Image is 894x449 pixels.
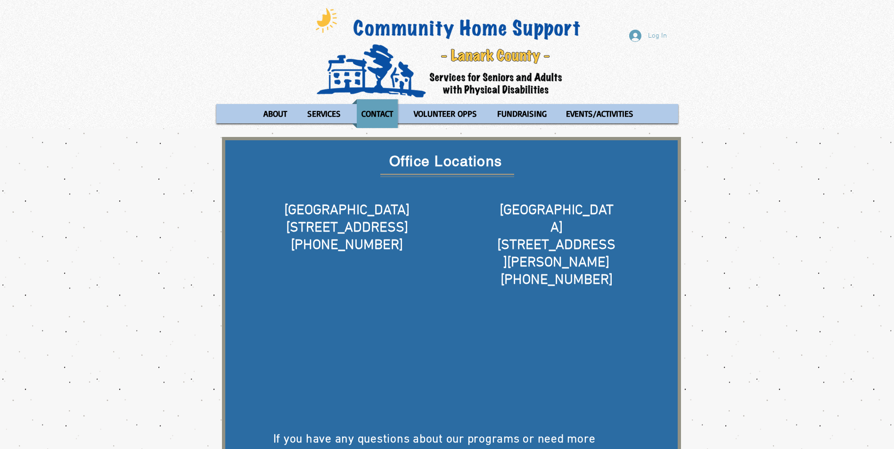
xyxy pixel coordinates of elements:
a: SERVICES [298,99,350,128]
a: FUNDRAISING [488,99,555,128]
span: [GEOGRAPHIC_DATA] [284,202,410,219]
p: VOLUNTEER OPPS [410,99,481,128]
span: [STREET_ADDRESS] [286,219,408,237]
a: CONTACT [352,99,402,128]
button: Log In [623,27,673,45]
p: EVENTS/ACTIVITIES [562,99,638,128]
span: [PHONE_NUMBER] [291,237,403,254]
p: ABOUT [259,99,291,128]
span: Office Locations [389,153,502,169]
nav: Site [216,99,678,128]
span: [GEOGRAPHIC_DATA] [500,202,614,237]
a: ABOUT [254,99,296,128]
span: Log In [645,31,670,41]
p: SERVICES [303,99,345,128]
span: [STREET_ADDRESS][PERSON_NAME] [497,237,615,272]
p: CONTACT [357,99,397,128]
span: [PHONE_NUMBER] [500,272,613,289]
a: VOLUNTEER OPPS [405,99,486,128]
a: EVENTS/ACTIVITIES [557,99,642,128]
p: FUNDRAISING [493,99,551,128]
